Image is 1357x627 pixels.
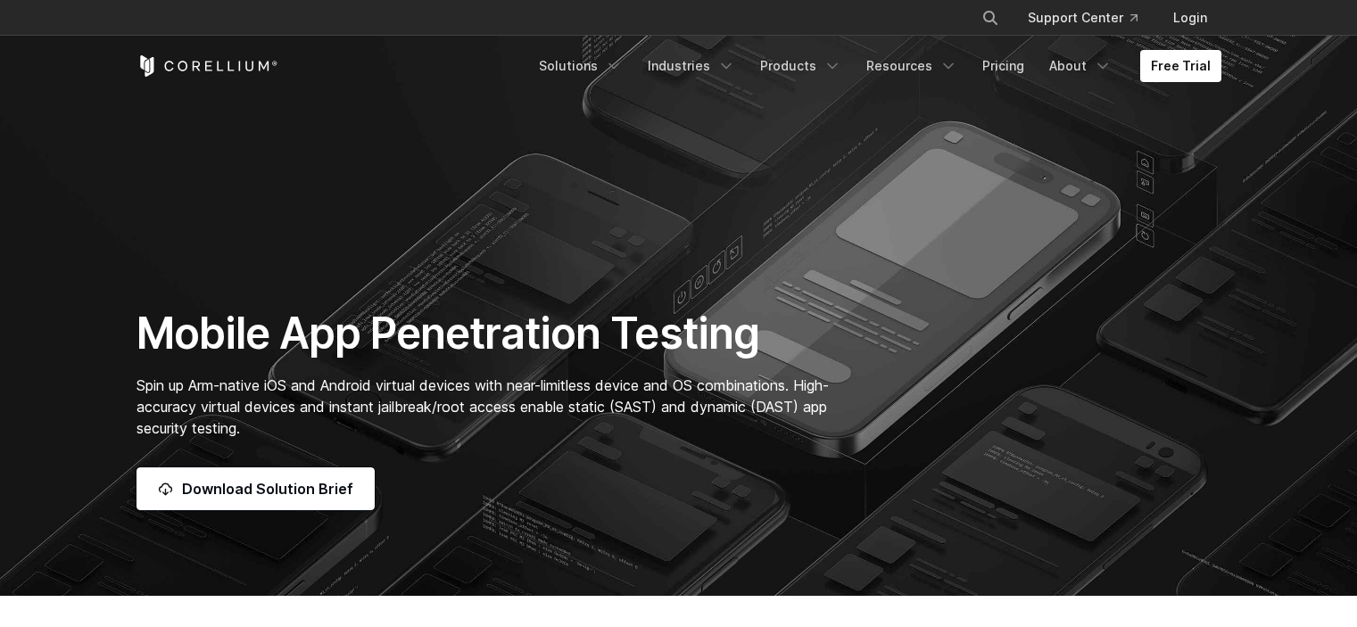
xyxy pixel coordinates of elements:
a: Pricing [972,50,1035,82]
h1: Mobile App Penetration Testing [137,307,848,360]
a: Resources [856,50,968,82]
a: Solutions [528,50,633,82]
a: Free Trial [1140,50,1221,82]
a: Industries [637,50,746,82]
a: Login [1159,2,1221,34]
a: Products [749,50,852,82]
a: Support Center [1014,2,1152,34]
div: Navigation Menu [528,50,1221,82]
div: Navigation Menu [960,2,1221,34]
a: About [1038,50,1122,82]
span: Download Solution Brief [182,478,353,499]
a: Corellium Home [137,55,278,77]
a: Download Solution Brief [137,467,375,510]
span: Spin up Arm-native iOS and Android virtual devices with near-limitless device and OS combinations... [137,376,829,437]
button: Search [974,2,1006,34]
